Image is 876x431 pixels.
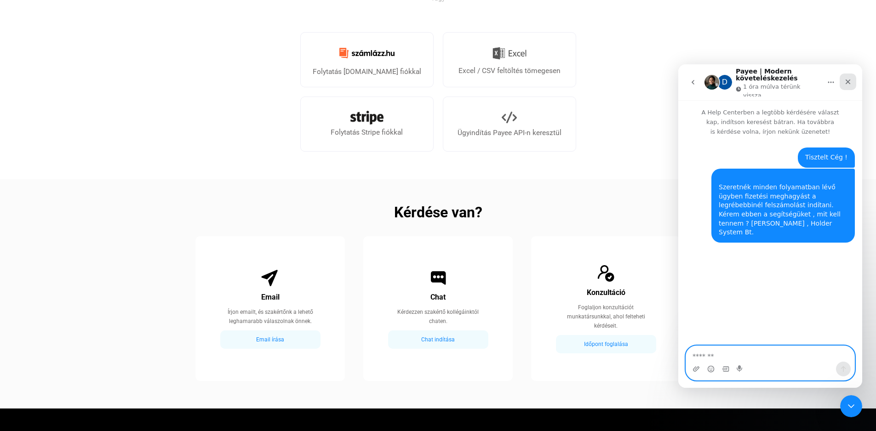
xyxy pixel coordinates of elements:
img: Email [261,269,280,287]
div: Folytatás [DOMAIN_NAME] fiókkal [313,66,421,77]
button: Időpont foglalása [556,335,656,353]
div: Chat [430,292,446,303]
div: Email írása [223,334,318,345]
div: Excel / CSV feltöltés tömegesen [458,65,561,76]
img: Stripe [350,111,384,125]
img: Számlázz.hu [334,42,400,64]
div: Chat indítása [391,334,486,345]
button: Email írása [220,330,321,349]
a: Excel / CSV feltöltés tömegesen [443,32,576,87]
img: API [502,110,517,125]
h2: Kérdése van? [394,207,482,218]
button: Chat indítása [388,330,488,349]
img: Chat [429,269,447,287]
iframe: Intercom live chat [840,395,862,417]
img: Consultation [597,264,615,283]
div: Ügyindítás Payee API-n keresztül [458,127,561,138]
iframe: Intercom live chat [678,64,862,388]
a: Ügyindítás Payee API-n keresztül [443,96,576,152]
a: Folytatás Stripe fiókkal [300,96,434,152]
div: Konzultáció [587,287,625,298]
div: Időpont foglalása [559,339,653,350]
div: Folytatás Stripe fiókkal [331,127,403,138]
div: Írjon emailt, és szakértőnk a lehető leghamarabb válaszolnak önnek. [220,307,320,326]
img: Excel [492,44,527,63]
a: Folytatás [DOMAIN_NAME] fiókkal [300,32,434,87]
div: Kérdezzen szakértő kollégáinktól chaten. [388,307,488,326]
div: Email [261,292,280,303]
div: Foglaljon konzultációt munkatársunkkal, ahol felteheti kérdéseit. [556,303,656,330]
